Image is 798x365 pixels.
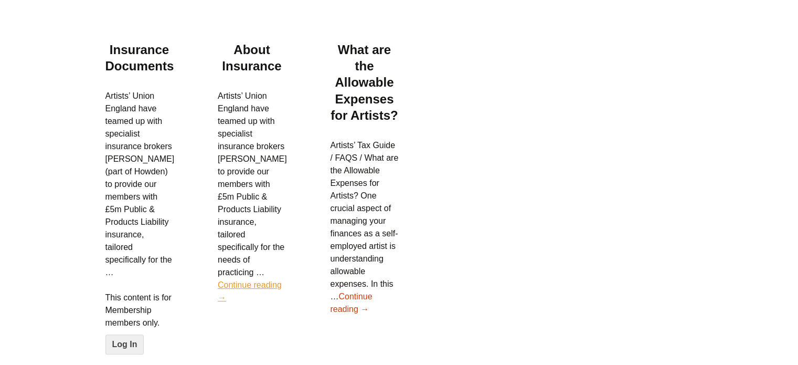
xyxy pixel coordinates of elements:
a: Log In [105,335,144,354]
p: Artists’ Union England have teamed up with specialist insurance brokers [PERSON_NAME] (part of Ho... [105,90,174,279]
p: Artists’ Tax Guide / FAQS / What are the Allowable Expenses for Artists? One crucial aspect of ma... [330,139,398,316]
a: What are the Allowable Expenses for Artists? [331,43,398,122]
a: Continue reading → [218,280,282,302]
p: Artists’ Union England have teamed up with specialist insurance brokers [PERSON_NAME] to provide ... [218,90,286,304]
span: → [360,305,369,314]
a: Insurance Documents [105,43,174,73]
div: This content is for Membership members only. [105,291,174,354]
span: → [218,293,226,302]
a: Continue reading → [330,292,372,314]
a: About Insurance [222,43,281,73]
